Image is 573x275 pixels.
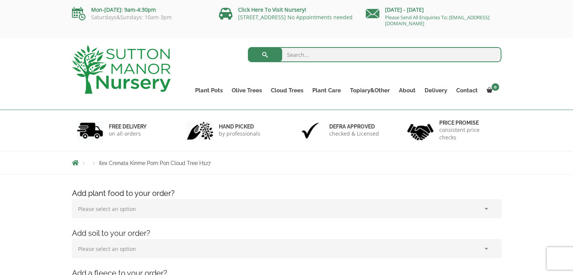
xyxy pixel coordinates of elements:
img: logo [72,45,171,94]
a: Plant Pots [191,85,227,96]
a: Topiary&Other [345,85,394,96]
input: Search... [248,47,501,62]
a: Plant Care [308,85,345,96]
p: consistent price checks [439,126,497,141]
nav: Breadcrumbs [72,160,501,166]
h6: hand picked [219,123,260,130]
a: Cloud Trees [266,85,308,96]
img: 1.jpg [77,121,103,140]
p: checked & Licensed [329,130,379,137]
a: Olive Trees [227,85,266,96]
a: [STREET_ADDRESS] No Appointments needed [238,14,353,21]
span: Ilex Crenata Kinme Pom Pon Cloud Tree H127 [99,160,211,166]
h4: Add plant food to your order? [66,188,507,199]
p: Mon-[DATE]: 9am-4:30pm [72,5,208,14]
h4: Add soil to your order? [66,228,507,239]
span: 0 [492,83,499,91]
p: on all orders [109,130,147,137]
img: 4.jpg [407,119,434,142]
h6: FREE DELIVERY [109,123,147,130]
a: Click Here To Visit Nursery! [238,6,306,13]
a: Contact [452,85,482,96]
a: 0 [482,85,501,96]
p: by professionals [219,130,260,137]
p: Saturdays&Sundays: 10am-3pm [72,14,208,20]
p: [DATE] - [DATE] [366,5,501,14]
a: Please Send All Enquiries To: [EMAIL_ADDRESS][DOMAIN_NAME] [385,14,489,27]
a: About [394,85,420,96]
h6: Defra approved [329,123,379,130]
img: 3.jpg [297,121,324,140]
a: Delivery [420,85,452,96]
h6: Price promise [439,119,497,126]
img: 2.jpg [187,121,213,140]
